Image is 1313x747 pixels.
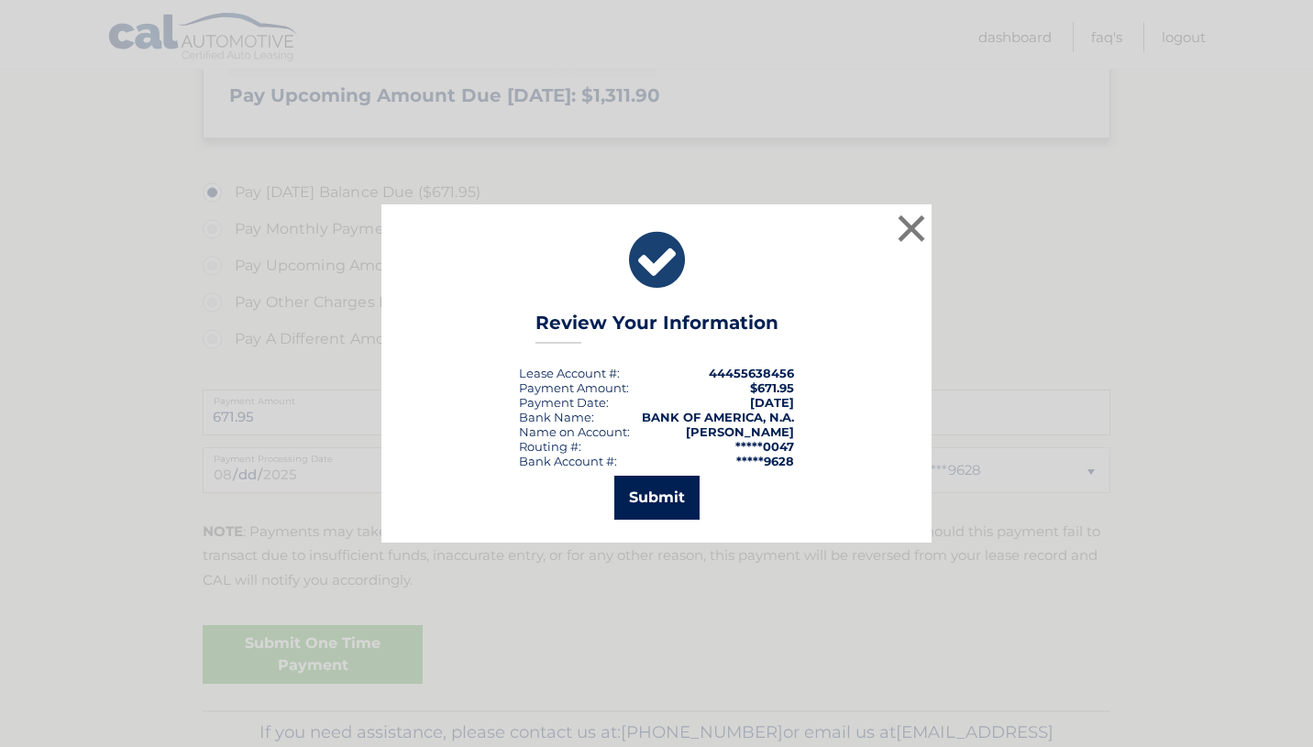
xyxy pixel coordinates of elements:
span: Payment Date [519,395,606,410]
button: × [893,210,930,247]
div: Payment Amount: [519,380,629,395]
div: Bank Account #: [519,454,617,468]
strong: [PERSON_NAME] [686,424,794,439]
strong: BANK OF AMERICA, N.A. [642,410,794,424]
div: : [519,395,609,410]
h3: Review Your Information [535,312,778,344]
div: Routing #: [519,439,581,454]
div: Bank Name: [519,410,594,424]
div: Name on Account: [519,424,630,439]
button: Submit [614,476,700,520]
div: Lease Account #: [519,366,620,380]
span: [DATE] [750,395,794,410]
span: $671.95 [750,380,794,395]
strong: 44455638456 [709,366,794,380]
